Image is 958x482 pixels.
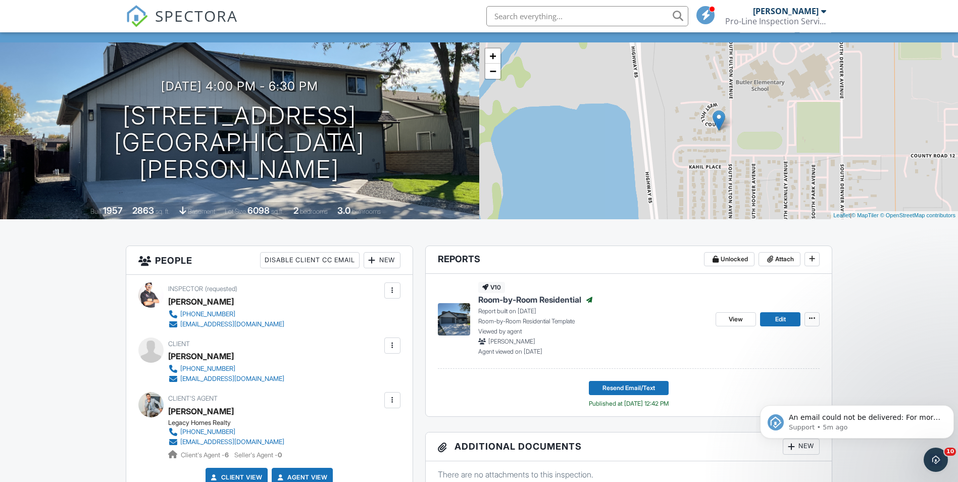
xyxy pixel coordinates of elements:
span: Inspector [168,285,203,293]
span: (requested) [205,285,237,293]
div: 2863 [132,205,154,216]
div: [PERSON_NAME] [753,6,819,16]
a: Zoom out [485,64,500,79]
div: [EMAIL_ADDRESS][DOMAIN_NAME] [180,438,284,446]
div: More [799,19,832,32]
div: [PHONE_NUMBER] [180,428,235,436]
a: [PERSON_NAME] [168,404,234,419]
div: Disable Client CC Email [260,252,360,268]
div: 2 [293,205,298,216]
div: 6098 [247,205,270,216]
img: The Best Home Inspection Software - Spectora [126,5,148,27]
div: 1957 [103,205,123,216]
a: [PHONE_NUMBER] [168,364,284,374]
a: [EMAIL_ADDRESS][DOMAIN_NAME] [168,374,284,384]
div: [PERSON_NAME] [168,294,234,309]
iframe: Intercom live chat [924,448,948,472]
a: © OpenStreetMap contributors [880,212,955,218]
span: Lot Size [225,208,246,215]
span: Built [90,208,102,215]
p: There are no attachments to this inspection. [438,469,820,480]
span: Client's Agent [168,395,218,402]
span: Seller's Agent - [234,451,282,459]
div: [EMAIL_ADDRESS][DOMAIN_NAME] [180,320,284,328]
div: Pro-Line Inspection Services. [725,16,826,26]
div: [PHONE_NUMBER] [180,365,235,373]
div: [EMAIL_ADDRESS][DOMAIN_NAME] [180,375,284,383]
strong: 0 [278,451,282,459]
h3: [DATE] 4:00 pm - 6:30 pm [161,79,318,93]
a: SPECTORA [126,14,238,35]
input: Search everything... [486,6,688,26]
div: Legacy Homes Realty [168,419,292,427]
span: sq. ft. [156,208,170,215]
span: 10 [944,448,956,456]
div: New [364,252,400,268]
span: sq.ft. [271,208,284,215]
h3: People [126,246,413,275]
div: | [831,211,958,220]
a: Leaflet [833,212,850,218]
a: [EMAIL_ADDRESS][DOMAIN_NAME] [168,437,284,447]
span: bathrooms [352,208,381,215]
a: Zoom in [485,49,500,64]
a: [PHONE_NUMBER] [168,427,284,437]
span: Client [168,340,190,348]
h1: [STREET_ADDRESS] [GEOGRAPHIC_DATA][PERSON_NAME] [16,103,463,182]
div: 3.0 [337,205,350,216]
a: [EMAIL_ADDRESS][DOMAIN_NAME] [168,319,284,329]
div: [PERSON_NAME] [168,349,234,364]
div: Client View [739,19,795,32]
strong: 6 [225,451,229,459]
iframe: Intercom notifications message [756,384,958,455]
a: © MapTiler [851,212,879,218]
span: Client's Agent - [181,451,230,459]
span: basement [188,208,215,215]
span: bedrooms [300,208,328,215]
span: SPECTORA [155,5,238,26]
a: [PHONE_NUMBER] [168,309,284,319]
div: [PHONE_NUMBER] [180,310,235,318]
h3: Additional Documents [426,432,832,461]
